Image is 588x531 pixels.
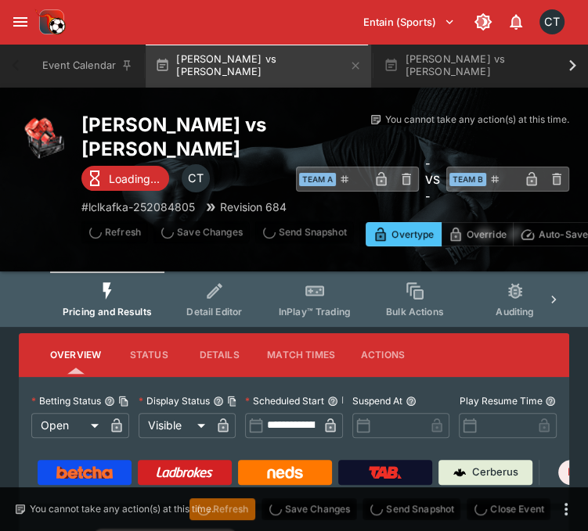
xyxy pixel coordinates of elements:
h2: Copy To Clipboard [81,113,366,161]
button: Status [114,336,184,374]
p: Overtype [391,226,434,242]
button: Event Calendar [33,44,142,88]
h6: - VS - [425,155,440,204]
button: Toggle light/dark mode [469,8,497,36]
img: Betcha [56,466,113,479]
p: You cannot take any action(s) at this time. [385,113,569,127]
img: Ladbrokes [156,466,213,479]
img: Neds [267,466,302,479]
div: Cameron Tarver [539,9,565,34]
button: Copy To Clipboard [118,396,129,407]
button: Scheduled StartCopy To Clipboard [327,396,338,407]
span: Detail Editor [186,306,242,318]
span: Pricing and Results [63,306,152,318]
button: Select Tenant [354,9,464,34]
p: Suspend At [352,394,402,407]
button: Play Resume Time [545,396,556,407]
button: Overtype [366,222,441,246]
p: Play Resume Time [459,394,542,407]
button: Suspend At [406,396,417,407]
span: Auditing [496,306,534,318]
p: Loading... [109,170,160,187]
button: Betting StatusCopy To Clipboard [104,396,115,407]
button: Overview [38,336,114,374]
button: Match Times [254,336,348,374]
p: Scheduled Start [245,394,324,407]
a: Cerberus [438,460,532,485]
div: Event type filters [50,271,538,327]
p: Override [467,226,507,242]
span: Bulk Actions [386,306,444,318]
button: open drawer [6,8,34,36]
p: Copy To Clipboard [81,199,195,215]
button: Override [441,222,514,246]
p: Revision 684 [220,199,287,215]
button: Copy To Clipboard [227,396,238,407]
span: Team A [299,173,336,186]
button: Details [184,336,254,374]
img: Cerberus [453,466,466,479]
button: [PERSON_NAME] vs [PERSON_NAME] [146,44,371,88]
p: Cerberus [472,465,518,480]
span: Team B [449,173,486,186]
p: Auto-Save [539,226,588,242]
button: Cameron Tarver [535,5,569,39]
div: Start From [366,222,569,246]
span: InPlay™ Trading [279,306,351,318]
div: Visible [139,413,211,438]
p: Betting Status [31,394,101,407]
div: Cameron Tarver [182,164,210,192]
img: boxing.png [19,113,69,163]
p: Display Status [139,394,210,407]
p: You cannot take any action(s) at this time. [30,502,214,516]
button: Notifications [502,8,530,36]
button: Actions [348,336,418,374]
button: more [557,500,575,518]
img: TabNZ [369,466,402,479]
button: Display StatusCopy To Clipboard [213,396,224,407]
img: PriceKinetics Logo [34,6,66,38]
button: Copy To Clipboard [341,396,352,407]
div: Open [31,413,104,438]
